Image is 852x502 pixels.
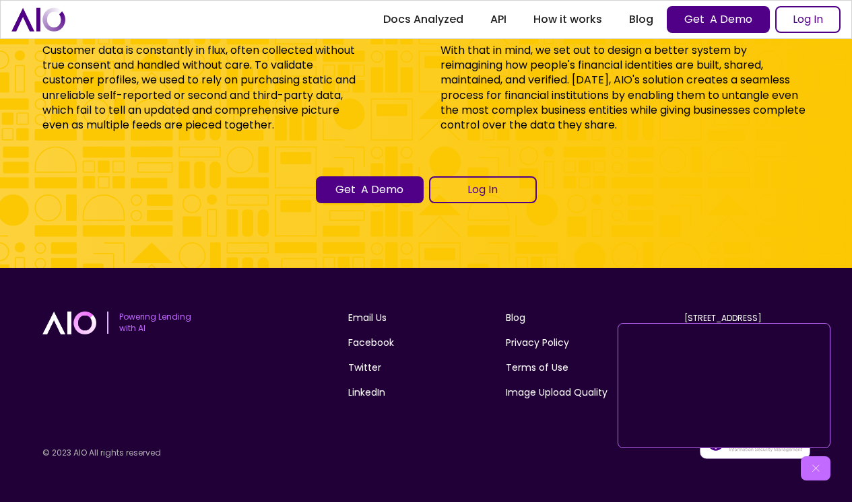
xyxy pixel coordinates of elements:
a: Log In [775,6,841,33]
a: Email Us [348,311,387,325]
a: Terms of Use [506,361,568,375]
p: Customer data is constantly in flux, often collected without true consent and handled without car... [42,43,366,133]
a: Docs Analyzed [370,7,477,32]
a: API [477,7,520,32]
a: Get A Demo [667,6,770,33]
iframe: AIO - powering financial decision making [624,329,824,442]
a: Privacy Policy [506,336,569,350]
a: LinkedIn [348,386,385,400]
a: [STREET_ADDRESS]Suite 200[GEOGRAPHIC_DATA], NC 27612 [684,312,810,351]
a: Blog [506,311,525,325]
a: Twitter [348,361,381,375]
a: Log In [429,176,537,203]
a: Blog [616,7,667,32]
p: Powering Lending with AI [119,312,191,334]
a: Image Upload Quality [506,386,608,400]
p: With that in mind, we set out to design a better system by reimagining how people's financial ide... [440,43,810,133]
a: Get A Demo [316,176,424,203]
a: How it works [520,7,616,32]
a: Facebook [348,336,394,350]
a: home [11,7,65,31]
p: © 2023 AIO All rights reserved [42,447,273,459]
